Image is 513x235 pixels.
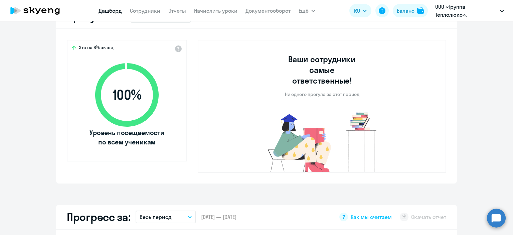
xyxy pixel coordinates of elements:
[354,7,360,15] span: RU
[89,87,165,103] span: 100 %
[393,4,428,17] button: Балансbalance
[140,213,172,221] p: Весь период
[279,54,365,86] h3: Ваши сотрудники самые ответственные!
[349,4,371,17] button: RU
[89,128,165,147] span: Уровень посещаемости по всем ученикам
[79,44,114,52] span: Это на 8% выше,
[432,3,507,19] button: ООО «Группа Теплолюкс», ССТЭНЕРГОМОНТАЖ, ООО
[194,7,237,14] a: Начислить уроки
[130,7,160,14] a: Сотрудники
[435,3,497,19] p: ООО «Группа Теплолюкс», ССТЭНЕРГОМОНТАЖ, ООО
[351,213,392,221] span: Как мы считаем
[299,7,309,15] span: Ещё
[136,211,196,223] button: Весь период
[245,7,291,14] a: Документооборот
[299,4,315,17] button: Ещё
[168,7,186,14] a: Отчеты
[201,213,236,221] span: [DATE] — [DATE]
[255,111,389,172] img: no-truants
[417,7,424,14] img: balance
[285,91,359,97] p: Ни одного прогула за этот период
[99,7,122,14] a: Дашборд
[67,210,130,224] h2: Прогресс за:
[397,7,414,15] div: Баланс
